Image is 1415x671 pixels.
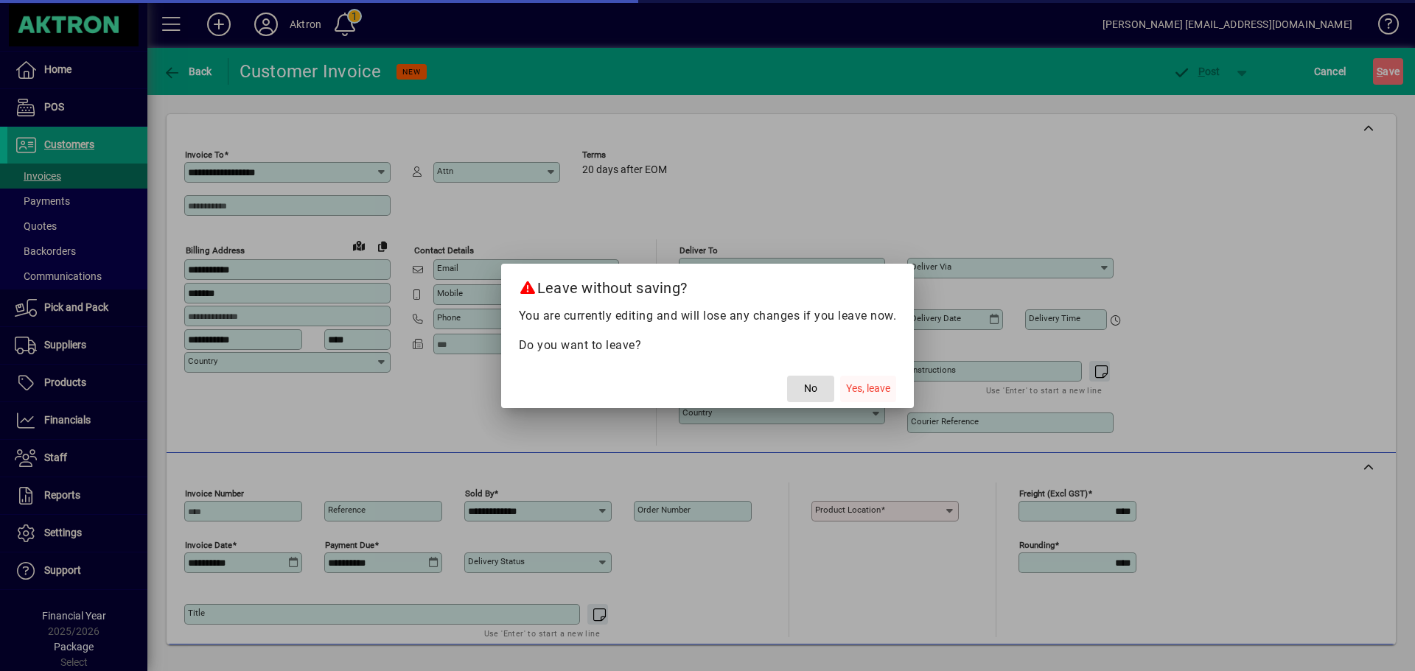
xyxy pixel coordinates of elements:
span: No [804,381,817,396]
p: Do you want to leave? [519,337,897,354]
p: You are currently editing and will lose any changes if you leave now. [519,307,897,325]
span: Yes, leave [846,381,890,396]
button: Yes, leave [840,376,896,402]
h2: Leave without saving? [501,264,915,306]
button: No [787,376,834,402]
